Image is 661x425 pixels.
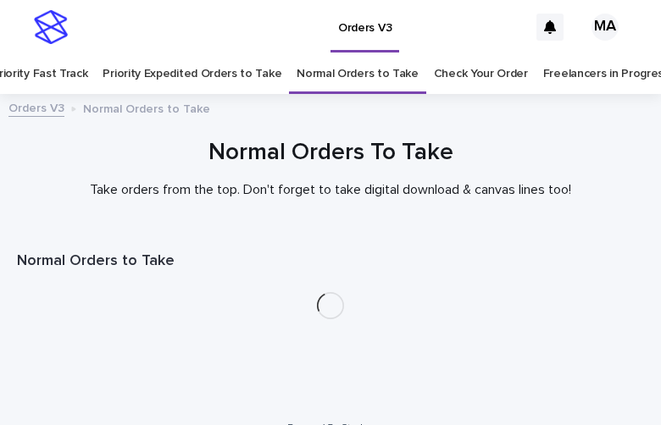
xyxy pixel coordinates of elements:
[297,54,419,94] a: Normal Orders to Take
[103,54,281,94] a: Priority Expedited Orders to Take
[34,10,68,44] img: stacker-logo-s-only.png
[17,137,644,168] h1: Normal Orders To Take
[17,182,644,198] p: Take orders from the top. Don't forget to take digital download & canvas lines too!
[434,54,528,94] a: Check Your Order
[83,98,210,117] p: Normal Orders to Take
[592,14,619,41] div: MA
[17,251,644,272] h1: Normal Orders to Take
[8,97,64,117] a: Orders V3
